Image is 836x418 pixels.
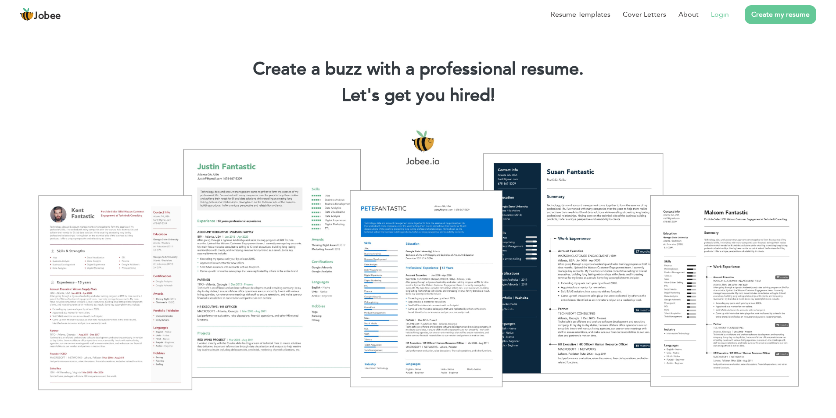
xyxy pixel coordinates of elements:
a: Cover Letters [623,9,666,20]
img: jobee.io [20,7,34,21]
a: Jobee [20,7,61,21]
span: | [491,83,495,107]
a: Resume Templates [551,9,610,20]
span: get you hired! [384,83,495,107]
a: Create my resume [745,5,816,24]
a: About [678,9,699,20]
h2: Let's [13,84,823,107]
h1: Create a buzz with a professional resume. [13,58,823,81]
span: Jobee [34,11,61,21]
a: Login [711,9,729,20]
